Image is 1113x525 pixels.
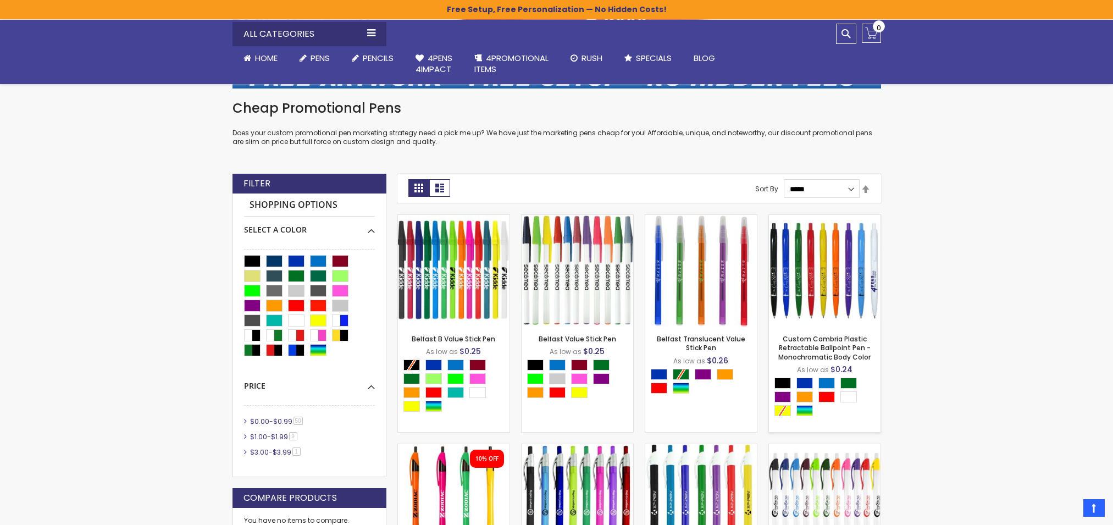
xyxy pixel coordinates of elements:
[403,373,420,384] div: Green
[459,346,481,357] span: $0.25
[426,347,458,356] span: As low as
[273,447,291,457] span: $3.99
[707,355,728,366] span: $0.26
[818,378,835,389] div: Blue Light
[403,401,420,412] div: Yellow
[755,184,778,194] label: Sort By
[425,387,442,398] div: Red
[244,373,375,391] div: Price
[695,369,711,380] div: Purple
[475,455,499,463] div: 10% OFF
[243,492,337,504] strong: Compare Products
[232,46,289,70] a: Home
[289,46,341,70] a: Pens
[651,383,667,394] div: Red
[818,391,835,402] div: Red
[862,24,881,43] a: 0
[774,391,791,402] div: Purple
[549,387,566,398] div: Red
[469,360,486,371] div: Burgundy
[796,391,813,402] div: Orange
[769,214,881,224] a: Custom Cambria Plastic Retractable Ballpoint Pen - Monochromatic Body Color
[403,360,510,415] div: Select A Color
[416,52,452,75] span: 4Pens 4impact
[877,23,881,33] span: 0
[571,360,588,371] div: Burgundy
[522,444,633,453] a: Preston Translucent Pen
[469,387,486,398] div: White
[527,360,544,371] div: Black
[527,373,544,384] div: Lime Green
[232,22,386,46] div: All Categories
[769,444,881,453] a: Preston W Click Pen
[830,364,852,375] span: $0.24
[341,46,405,70] a: Pencils
[774,378,881,419] div: Select A Color
[549,373,566,384] div: Grey Light
[244,217,375,235] div: Select A Color
[447,373,464,384] div: Lime Green
[311,52,330,64] span: Pens
[796,378,813,389] div: Blue
[582,52,602,64] span: Rush
[398,215,510,327] img: Belfast B Value Stick Pen
[645,215,757,327] img: Belfast Translucent Value Stick Pen
[398,214,510,224] a: Belfast B Value Stick Pen
[645,214,757,224] a: Belfast Translucent Value Stick Pen
[527,387,544,398] div: Orange
[474,52,549,75] span: 4PROMOTIONAL ITEMS
[425,401,442,412] div: Assorted
[796,405,813,416] div: Assorted
[232,100,881,146] div: Does your custom promotional pen marketing strategy need a pick me up? We have just the marketing...
[645,444,757,453] a: Preston B Click Pen
[549,360,566,371] div: Blue Light
[593,360,610,371] div: Green
[774,378,791,389] div: Black
[247,447,304,457] a: $3.00-$3.991
[469,373,486,384] div: Pink
[243,178,270,190] strong: Filter
[294,417,303,425] span: 50
[583,346,605,357] span: $0.25
[250,447,269,457] span: $3.00
[408,179,429,197] strong: Grid
[840,391,857,402] div: White
[412,334,495,344] a: Belfast B Value Stick Pen
[673,383,689,394] div: Assorted
[363,52,394,64] span: Pencils
[292,447,301,456] span: 1
[425,373,442,384] div: Green Light
[717,369,733,380] div: Orange
[522,214,633,224] a: Belfast Value Stick Pen
[797,365,829,374] span: As low as
[405,46,463,82] a: 4Pens4impact
[571,387,588,398] div: Yellow
[247,417,307,426] a: $0.00-$0.9950
[244,194,375,217] strong: Shopping Options
[447,387,464,398] div: Teal
[778,334,871,361] a: Custom Cambria Plastic Retractable Ballpoint Pen - Monochromatic Body Color
[571,373,588,384] div: Pink
[840,378,857,389] div: Green
[250,432,267,441] span: $1.00
[232,100,881,117] h1: Cheap Promotional Pens
[657,334,745,352] a: Belfast Translucent Value Stick Pen
[683,46,726,70] a: Blog
[550,347,582,356] span: As low as
[636,52,672,64] span: Specials
[273,417,292,426] span: $0.99
[593,373,610,384] div: Purple
[271,432,288,441] span: $1.99
[673,356,705,366] span: As low as
[403,387,420,398] div: Orange
[694,52,715,64] span: Blog
[651,369,667,380] div: Blue
[398,444,510,453] a: Neon Slimster Pen
[613,46,683,70] a: Specials
[651,369,757,396] div: Select A Color
[560,46,613,70] a: Rush
[247,432,301,441] a: $1.00-$1.999
[289,432,297,440] span: 9
[250,417,269,426] span: $0.00
[522,215,633,327] img: Belfast Value Stick Pen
